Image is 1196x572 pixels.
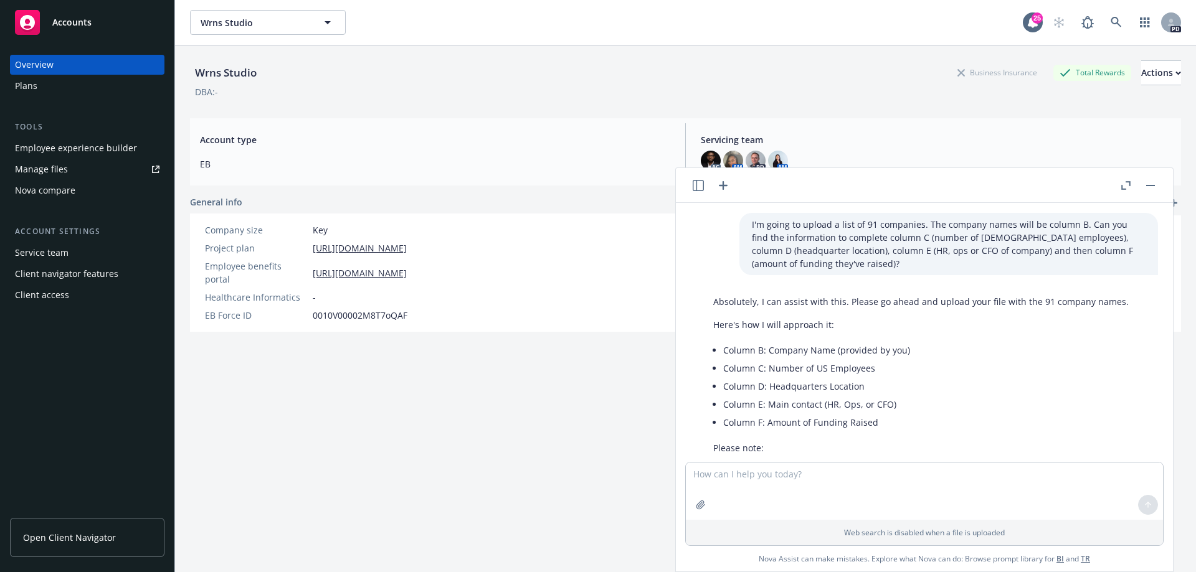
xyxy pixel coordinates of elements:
[1141,60,1181,85] button: Actions
[10,285,164,305] a: Client access
[200,157,670,171] span: EB
[713,295,1146,308] p: Absolutely, I can assist with this. Please go ahead and upload your file with the 91 company names.
[1032,12,1043,24] div: 25
[10,264,164,284] a: Client navigator features
[313,223,328,237] span: Key
[205,241,308,255] div: Project plan
[195,85,218,98] div: DBA: -
[759,546,1090,571] span: Nova Assist can make mistakes. Explore what Nova can do: Browse prompt library for and
[713,441,1146,454] p: Please note:
[723,151,743,171] img: photo
[10,243,164,263] a: Service team
[723,413,1146,431] li: Column F: Amount of Funding Raised
[15,285,69,305] div: Client access
[1141,61,1181,85] div: Actions
[723,341,1146,359] li: Column B: Company Name (provided by you)
[1081,553,1090,564] a: TR
[1104,10,1129,35] a: Search
[1132,10,1157,35] a: Switch app
[15,243,69,263] div: Service team
[313,241,407,255] a: [URL][DOMAIN_NAME]
[52,17,92,27] span: Accounts
[15,181,75,200] div: Nova compare
[10,76,164,96] a: Plans
[313,291,316,304] span: -
[10,121,164,133] div: Tools
[190,195,242,209] span: General info
[23,531,116,544] span: Open Client Navigator
[701,151,721,171] img: photo
[713,318,1146,331] p: Here's how I will approach it:
[1075,10,1100,35] a: Report a Bug
[1053,65,1131,80] div: Total Rewards
[313,266,407,279] a: [URL][DOMAIN_NAME]
[200,133,670,146] span: Account type
[205,260,308,286] div: Employee benefits portal
[701,133,1171,146] span: Servicing team
[1046,10,1071,35] a: Start snowing
[693,527,1156,538] p: Web search is disabled when a file is uploaded
[723,395,1146,413] li: Column E: Main contact (HR, Ops, or CFO)
[10,225,164,238] div: Account settings
[1166,195,1181,210] a: add
[746,151,766,171] img: photo
[205,309,308,322] div: EB Force ID
[768,151,788,171] img: photo
[205,291,308,304] div: Healthcare Informatics
[201,16,308,29] span: Wrns Studio
[951,65,1043,80] div: Business Insurance
[15,264,118,284] div: Client navigator features
[190,10,346,35] button: Wrns Studio
[15,76,37,96] div: Plans
[10,55,164,75] a: Overview
[10,138,164,158] a: Employee experience builder
[10,159,164,179] a: Manage files
[313,309,407,322] span: 0010V00002M8T7oQAF
[10,181,164,200] a: Nova compare
[15,159,68,179] div: Manage files
[752,218,1146,270] p: I'm going to upload a list of 91 companies. The company names will be column B. Can you find the ...
[15,138,137,158] div: Employee experience builder
[1056,553,1064,564] a: BI
[723,359,1146,377] li: Column C: Number of US Employees
[15,55,54,75] div: Overview
[723,377,1146,395] li: Column D: Headquarters Location
[10,5,164,40] a: Accounts
[205,223,308,237] div: Company size
[190,65,262,81] div: Wrns Studio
